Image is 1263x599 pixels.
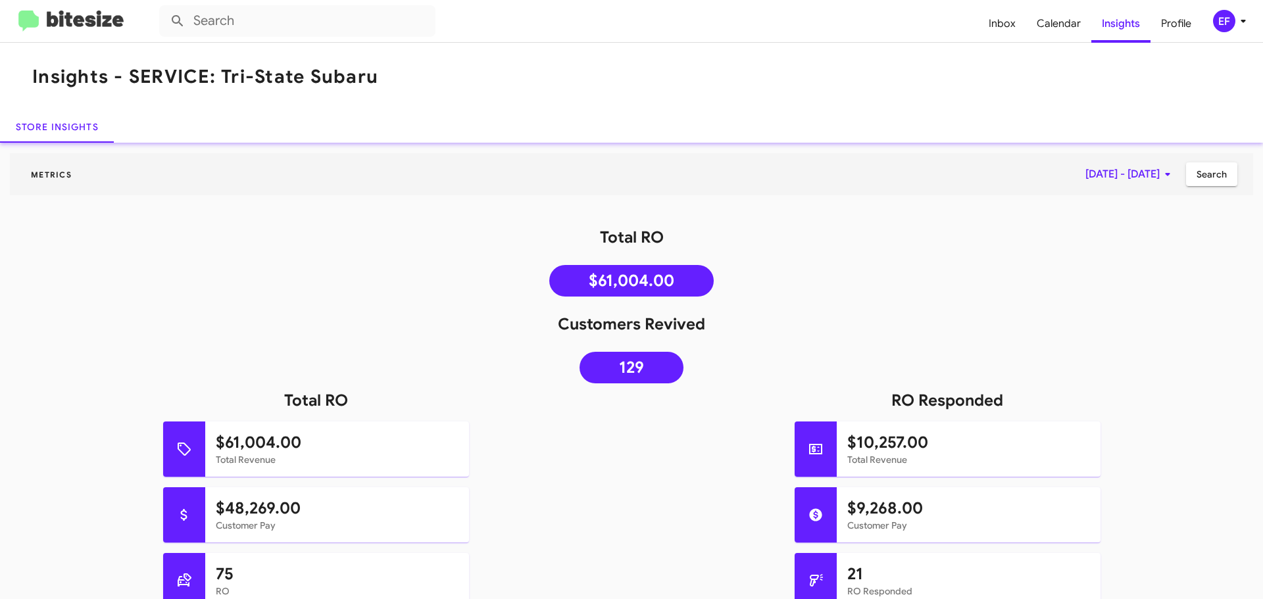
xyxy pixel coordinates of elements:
button: EF [1202,10,1249,32]
mat-card-subtitle: Customer Pay [216,519,458,532]
a: Inbox [978,5,1026,43]
div: EF [1213,10,1235,32]
h1: $9,268.00 [847,498,1090,519]
span: $61,004.00 [589,274,674,287]
mat-card-subtitle: RO [216,585,458,598]
a: Profile [1151,5,1202,43]
h1: Insights - SERVICE: Tri-State Subaru [32,66,378,87]
span: Search [1197,162,1227,186]
a: Insights [1091,5,1151,43]
mat-card-subtitle: Customer Pay [847,519,1090,532]
h1: $48,269.00 [216,498,458,519]
mat-card-subtitle: Total Revenue [847,453,1090,466]
h1: 75 [216,563,458,585]
a: Calendar [1026,5,1091,43]
mat-card-subtitle: RO Responded [847,585,1090,598]
button: Search [1186,162,1237,186]
input: Search [159,5,435,37]
span: [DATE] - [DATE] [1085,162,1176,186]
button: [DATE] - [DATE] [1075,162,1186,186]
mat-card-subtitle: Total Revenue [216,453,458,466]
h1: $10,257.00 [847,432,1090,453]
span: Metrics [20,170,82,180]
h1: 21 [847,563,1090,585]
span: 129 [619,361,644,374]
h1: $61,004.00 [216,432,458,453]
h1: RO Responded [631,390,1263,411]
